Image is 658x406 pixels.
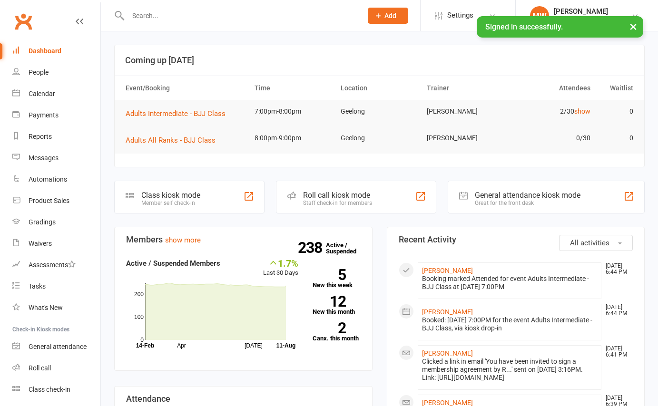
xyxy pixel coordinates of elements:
span: Add [384,12,396,19]
input: Search... [125,9,355,22]
div: Booking marked Attended for event Adults Intermediate - BJJ Class at [DATE] 7:00PM [422,275,598,291]
button: Adults All Ranks - BJJ Class [126,135,222,146]
a: Messages [12,147,100,169]
a: 2Canx. this month [313,322,361,341]
a: Product Sales [12,190,100,212]
th: Location [336,76,422,100]
time: [DATE] 6:44 PM [601,263,632,275]
span: Adults All Ranks - BJJ Class [126,136,216,145]
td: Geelong [336,127,422,149]
div: People [29,68,49,76]
div: General attendance [29,343,87,350]
span: All activities [570,239,609,247]
h3: Members [126,235,361,244]
div: Clicked a link in email 'You have been invited to sign a membership agreement by R...' sent on [D... [422,358,598,382]
div: Reports [29,133,52,140]
div: Calendar [29,90,55,97]
a: Dashboard [12,40,100,62]
a: show more [165,236,201,244]
a: Automations [12,169,100,190]
a: [PERSON_NAME] [422,349,473,357]
strong: Active / Suspended Members [126,259,220,268]
div: Automations [29,175,67,183]
a: Gradings [12,212,100,233]
div: Roll call [29,364,51,372]
div: Payments [29,111,59,119]
div: 1.7% [263,258,298,268]
a: What's New [12,297,100,319]
div: Tasks [29,282,46,290]
a: People [12,62,100,83]
div: Assessments [29,261,76,269]
a: General attendance kiosk mode [12,336,100,358]
div: Messages [29,154,59,162]
th: Event/Booking [121,76,250,100]
div: Class check-in [29,386,70,393]
div: Member self check-in [141,200,200,206]
strong: 5 [313,268,346,282]
a: 238Active / Suspended [326,235,368,261]
button: All activities [559,235,633,251]
div: Roll call kiosk mode [303,191,372,200]
h3: Coming up [DATE] [125,56,634,65]
div: Gradings [29,218,56,226]
div: Waivers [29,240,52,247]
h3: Attendance [126,394,361,404]
strong: 2 [313,321,346,335]
a: Clubworx [11,10,35,33]
div: General attendance kiosk mode [475,191,580,200]
strong: 238 [298,241,326,255]
a: [PERSON_NAME] [422,267,473,274]
a: [PERSON_NAME] [422,308,473,316]
td: [PERSON_NAME] [422,127,509,149]
time: [DATE] 6:44 PM [601,304,632,317]
div: What's New [29,304,63,311]
span: Adults Intermediate - BJJ Class [126,109,226,118]
time: [DATE] 6:41 PM [601,346,632,358]
button: Adults Intermediate - BJJ Class [126,108,232,119]
span: Settings [447,5,473,26]
div: Last 30 Days [263,258,298,278]
a: Assessments [12,254,100,276]
a: 12New this month [313,296,361,315]
a: Reports [12,126,100,147]
div: Booked: [DATE] 7:00PM for the event Adults Intermediate - BJJ Class, via kiosk drop-in [422,316,598,332]
div: Product Sales [29,197,69,204]
a: Class kiosk mode [12,379,100,400]
th: Time [250,76,336,100]
td: 7:00pm-8:00pm [250,100,336,123]
a: Waivers [12,233,100,254]
div: Great for the front desk [475,200,580,206]
a: Calendar [12,83,100,105]
h3: Recent Activity [399,235,633,244]
div: Class kiosk mode [141,191,200,200]
td: 8:00pm-9:00pm [250,127,336,149]
button: Add [368,8,408,24]
a: Tasks [12,276,100,297]
div: Dashboard [29,47,61,55]
a: Payments [12,105,100,126]
strong: 12 [313,294,346,309]
a: Roll call [12,358,100,379]
a: 5New this week [313,269,361,288]
th: Trainer [422,76,509,100]
td: Geelong [336,100,422,123]
td: [PERSON_NAME] [422,100,509,123]
div: Staff check-in for members [303,200,372,206]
